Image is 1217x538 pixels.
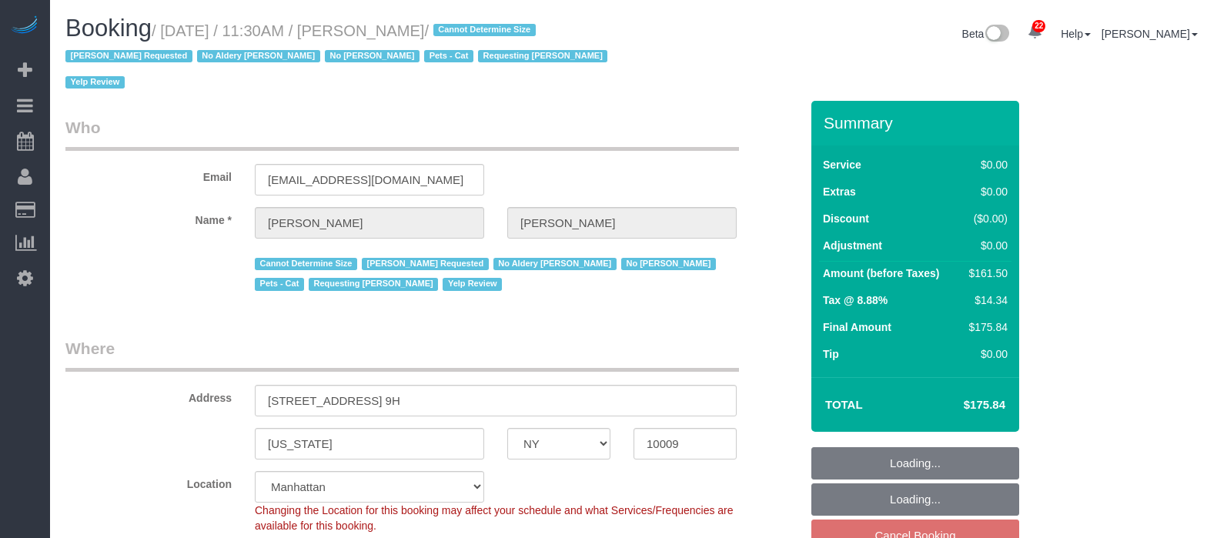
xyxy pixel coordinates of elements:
[255,164,484,195] input: Email
[963,238,1008,253] div: $0.00
[65,22,612,92] small: / [DATE] / 11:30AM / [PERSON_NAME]
[918,399,1005,412] h4: $175.84
[493,258,617,270] span: No Aldery [PERSON_NAME]
[65,15,152,42] span: Booking
[255,504,734,532] span: Changing the Location for this booking may affect your schedule and what Services/Frequencies are...
[963,266,1008,281] div: $161.50
[197,50,320,62] span: No Aldery [PERSON_NAME]
[362,258,489,270] span: [PERSON_NAME] Requested
[54,471,243,492] label: Location
[255,207,484,239] input: First Name
[65,76,125,89] span: Yelp Review
[824,114,1011,132] h3: Summary
[823,292,888,308] label: Tax @ 8.88%
[963,346,1008,362] div: $0.00
[255,278,304,290] span: Pets - Cat
[54,164,243,185] label: Email
[1032,20,1045,32] span: 22
[963,157,1008,172] div: $0.00
[823,238,882,253] label: Adjustment
[255,428,484,459] input: City
[65,50,192,62] span: [PERSON_NAME] Requested
[325,50,420,62] span: No [PERSON_NAME]
[823,157,861,172] label: Service
[823,211,869,226] label: Discount
[823,346,839,362] label: Tip
[825,398,863,411] strong: Total
[9,15,40,37] img: Automaid Logo
[984,25,1009,45] img: New interface
[963,292,1008,308] div: $14.34
[54,207,243,228] label: Name *
[443,278,502,290] span: Yelp Review
[1061,28,1091,40] a: Help
[1020,15,1050,49] a: 22
[255,258,357,270] span: Cannot Determine Size
[478,50,607,62] span: Requesting [PERSON_NAME]
[433,24,536,36] span: Cannot Determine Size
[823,319,891,335] label: Final Amount
[963,211,1008,226] div: ($0.00)
[963,184,1008,199] div: $0.00
[309,278,438,290] span: Requesting [PERSON_NAME]
[507,207,737,239] input: Last Name
[634,428,737,459] input: Zip Code
[963,319,1008,335] div: $175.84
[962,28,1010,40] a: Beta
[65,22,612,92] span: /
[823,184,856,199] label: Extras
[621,258,716,270] span: No [PERSON_NAME]
[1102,28,1198,40] a: [PERSON_NAME]
[65,116,739,151] legend: Who
[424,50,473,62] span: Pets - Cat
[823,266,939,281] label: Amount (before Taxes)
[54,385,243,406] label: Address
[65,337,739,372] legend: Where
